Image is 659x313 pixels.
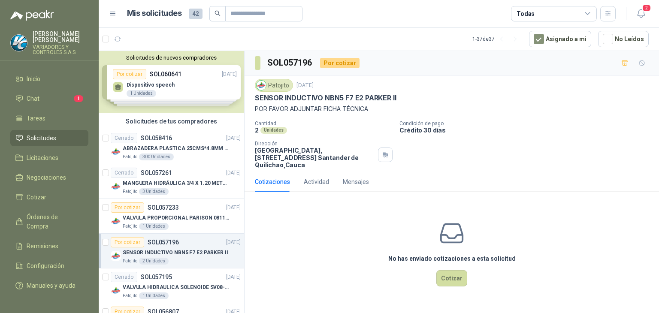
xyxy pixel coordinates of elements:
img: Company Logo [111,147,121,157]
p: SOL057233 [148,205,179,211]
a: Por cotizarSOL057196[DATE] Company LogoSENSOR INDUCTIVO NBN5 F7 E2 PARKER IIPatojito2 Unidades [99,234,244,268]
span: 2 [642,4,651,12]
p: MANGUERA HIDRÁULICA 3/4 X 1.20 METROS DE LONGITUD HR-HR-ACOPLADA [123,179,230,187]
p: [DATE] [296,81,314,90]
button: Asignado a mi [529,31,591,47]
span: 42 [189,9,203,19]
p: SOL057261 [141,170,172,176]
p: VALVULA HIDRAULICA SOLENOIDE SV08-20 REF : SV08-3B-N-24DC-DG NORMALMENTE CERRADA [123,283,230,292]
p: Dirección [255,141,375,147]
span: Cotizar [27,193,46,202]
span: Configuración [27,261,64,271]
p: [DATE] [226,273,241,281]
div: 1 Unidades [139,223,169,230]
p: VARIADORES Y CONTROLES S.A.S [33,45,88,55]
a: CerradoSOL057195[DATE] Company LogoVALVULA HIDRAULICA SOLENOIDE SV08-20 REF : SV08-3B-N-24DC-DG N... [99,268,244,303]
p: [DATE] [226,238,241,247]
p: Patojito [123,292,137,299]
span: 1 [74,95,83,102]
span: Solicitudes [27,133,56,143]
div: Por cotizar [111,237,144,247]
img: Company Logo [111,286,121,296]
a: Órdenes de Compra [10,209,88,235]
div: Cerrado [111,168,137,178]
p: SENSOR INDUCTIVO NBN5 F7 E2 PARKER II [123,249,228,257]
a: Negociaciones [10,169,88,186]
p: VALVULA PROPORCIONAL PARISON 0811404612 / 4WRPEH6C4 REXROTH [123,214,230,222]
img: Company Logo [111,181,121,192]
button: 2 [633,6,649,21]
p: Cantidad [255,120,393,126]
p: Condición de pago [399,120,656,126]
div: Por cotizar [111,202,144,213]
p: [GEOGRAPHIC_DATA], [STREET_ADDRESS] Santander de Quilichao , Cauca [255,147,375,169]
a: Inicio [10,71,88,87]
p: [DATE] [226,134,241,142]
a: Por cotizarSOL057233[DATE] Company LogoVALVULA PROPORCIONAL PARISON 0811404612 / 4WRPEH6C4 REXROT... [99,199,244,234]
a: CerradoSOL057261[DATE] Company LogoMANGUERA HIDRÁULICA 3/4 X 1.20 METROS DE LONGITUD HR-HR-ACOPLA... [99,164,244,199]
div: Solicitudes de tus compradores [99,113,244,129]
img: Logo peakr [10,10,54,21]
p: [DATE] [226,169,241,177]
a: Remisiones [10,238,88,254]
p: POR FAVOR ADJUNTAR FICHA TÉCNICA [255,104,649,114]
p: Patojito [123,223,137,230]
span: Licitaciones [27,153,58,163]
div: 1 Unidades [139,292,169,299]
div: Mensajes [343,177,369,187]
p: Patojito [123,188,137,195]
span: Órdenes de Compra [27,212,80,231]
p: SOL057196 [148,239,179,245]
img: Company Logo [257,81,266,90]
a: Cotizar [10,189,88,205]
div: Solicitudes de nuevos compradoresPor cotizarSOL060641[DATE] Dispositivo speech1 UnidadesPor cotiz... [99,51,244,113]
a: Solicitudes [10,130,88,146]
div: 3 Unidades [139,188,169,195]
a: CerradoSOL058416[DATE] Company LogoABRAZADERA PLASTICA 25CMS*4.8MM NEGRAPatojito300 Unidades [99,129,244,164]
p: 2 [255,126,259,134]
span: search [215,10,221,16]
h3: No has enviado cotizaciones a esta solicitud [388,254,516,263]
p: SENSOR INDUCTIVO NBN5 F7 E2 PARKER II [255,93,396,102]
div: Cerrado [111,272,137,282]
img: Company Logo [11,35,27,51]
div: Todas [517,9,535,18]
div: 2 Unidades [139,258,169,265]
a: Chat1 [10,90,88,107]
a: Configuración [10,258,88,274]
p: SOL057195 [141,274,172,280]
a: Licitaciones [10,150,88,166]
span: Inicio [27,74,40,84]
span: Manuales y ayuda [27,281,76,290]
a: Tareas [10,110,88,126]
p: [PERSON_NAME] [PERSON_NAME] [33,31,88,43]
h1: Mis solicitudes [127,7,182,20]
img: Company Logo [111,251,121,261]
p: Crédito 30 días [399,126,656,134]
div: 1 - 37 de 37 [472,32,522,46]
button: No Leídos [598,31,649,47]
span: Negociaciones [27,173,66,182]
div: Cotizaciones [255,177,290,187]
p: SOL058416 [141,135,172,141]
img: Company Logo [111,216,121,226]
div: Patojito [255,79,293,92]
p: Patojito [123,258,137,265]
div: 300 Unidades [139,153,174,160]
button: Cotizar [436,270,467,286]
a: Manuales y ayuda [10,277,88,294]
p: ABRAZADERA PLASTICA 25CMS*4.8MM NEGRA [123,144,230,153]
p: [DATE] [226,204,241,212]
span: Chat [27,94,39,103]
div: Actividad [304,177,329,187]
div: Unidades [260,127,287,134]
span: Tareas [27,114,45,123]
p: Patojito [123,153,137,160]
div: Por cotizar [320,58,360,68]
button: Solicitudes de nuevos compradores [102,54,241,61]
span: Remisiones [27,241,58,251]
h3: SOL057196 [267,56,313,69]
div: Cerrado [111,133,137,143]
